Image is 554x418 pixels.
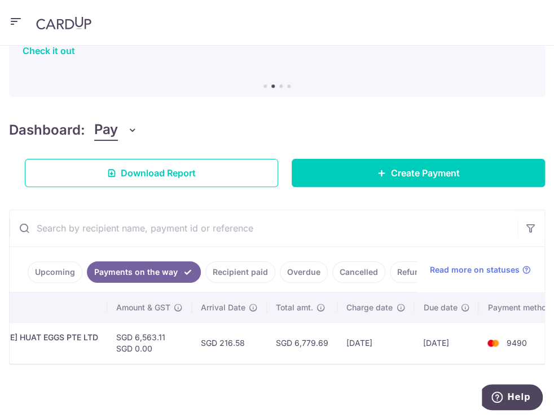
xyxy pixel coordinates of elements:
[121,166,196,180] span: Download Report
[267,322,337,363] td: SGD 6,779.69
[280,261,328,283] a: Overdue
[423,302,457,313] span: Due date
[94,119,138,141] button: Pay
[292,159,545,187] a: Create Payment
[10,210,517,246] input: Search by recipient name, payment id or reference
[507,338,527,348] span: 9490
[205,261,275,283] a: Recipient paid
[482,384,543,412] iframe: Opens a widget where you can find more information
[346,302,393,313] span: Charge date
[23,45,75,56] a: Check it out
[390,261,437,283] a: Refunds
[414,322,478,363] td: [DATE]
[28,261,82,283] a: Upcoming
[192,322,267,363] td: SGD 216.58
[201,302,245,313] span: Arrival Date
[430,264,520,275] span: Read more on statuses
[107,322,192,363] td: SGD 6,563.11 SGD 0.00
[9,120,85,140] h4: Dashboard:
[94,119,118,141] span: Pay
[332,261,385,283] a: Cancelled
[391,166,460,180] span: Create Payment
[87,261,201,283] a: Payments on the way
[25,159,278,187] a: Download Report
[116,302,170,313] span: Amount & GST
[482,336,504,350] img: Bank Card
[337,322,414,363] td: [DATE]
[36,16,91,30] img: CardUp
[276,302,313,313] span: Total amt.
[430,264,531,275] a: Read more on statuses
